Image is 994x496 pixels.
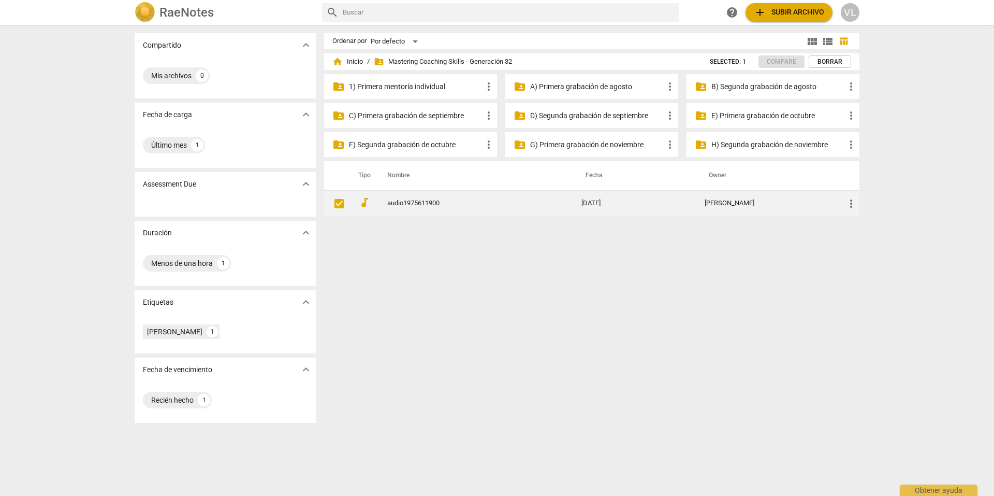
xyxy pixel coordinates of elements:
[358,196,371,209] span: audiotrack
[705,200,828,207] div: [PERSON_NAME]
[696,161,837,190] th: Owner
[300,39,312,51] span: expand_more
[374,56,512,67] span: Mastering Coaching Skills - Generación 32
[530,139,664,150] p: G) Primera grabación de noviembre
[298,225,314,240] button: Mostrar más
[483,109,495,122] span: more_vert
[143,179,196,190] p: Assessment Due
[711,81,845,92] p: B) Segunda grabación de agosto
[143,297,173,308] p: Etiquetas
[514,109,526,122] span: folder_shared
[695,138,707,151] span: folder_shared
[198,394,210,406] div: 1
[298,362,314,377] button: Mostrar más
[300,363,312,376] span: expand_more
[483,80,495,93] span: more_vert
[326,6,339,19] span: search
[845,80,857,93] span: more_vert
[343,4,675,21] input: Buscar
[817,58,842,66] span: Borrar
[349,110,483,121] p: C) Primera grabación de septiembre
[754,6,824,19] span: Subir archivo
[514,138,526,151] span: folder_shared
[196,69,208,82] div: 0
[387,200,544,207] a: audio1975611900
[841,3,859,22] button: VL
[710,58,746,66] span: Selected: 1
[530,81,664,92] p: A) Primera grabación de agosto
[191,139,203,151] div: 1
[836,34,851,49] button: Tabla
[845,109,857,122] span: more_vert
[805,34,820,49] button: Cuadrícula
[298,176,314,192] button: Mostrar más
[300,296,312,308] span: expand_more
[298,107,314,122] button: Mostrar más
[332,37,367,45] div: Ordenar por
[514,80,526,93] span: folder_shared
[754,6,766,19] span: add
[371,33,421,50] div: Por defecto
[143,40,181,51] p: Compartido
[135,2,314,23] a: LogoRaeNotes
[711,110,845,121] p: E) Primera grabación de octubre
[664,138,676,151] span: more_vert
[900,485,977,496] div: Obtener ayuda
[300,178,312,190] span: expand_more
[845,138,857,151] span: more_vert
[573,161,696,190] th: Fecha
[207,326,218,337] div: 1
[711,139,845,150] p: H) Segunda grabación de noviembre
[695,109,707,122] span: folder_shared
[374,56,384,67] span: folder_shared
[151,70,192,81] div: Mis archivos
[147,327,202,337] div: [PERSON_NAME]
[151,140,187,150] div: Último mes
[664,80,676,93] span: more_vert
[726,6,738,19] span: help
[143,228,172,238] p: Duración
[350,161,375,190] th: Tipo
[695,80,707,93] span: folder_shared
[298,294,314,310] button: Mostrar más
[820,34,836,49] button: Lista
[135,2,155,23] img: Logo
[332,109,345,122] span: folder_shared
[143,364,212,375] p: Fecha de vencimiento
[332,80,345,93] span: folder_shared
[809,55,851,68] button: Borrar
[217,257,229,270] div: 1
[349,81,483,92] p: 1) Primera mentoría individual
[375,161,573,190] th: Nombre
[664,109,676,122] span: more_vert
[845,197,857,210] span: more_vert
[151,395,194,405] div: Recién hecho
[822,35,834,48] span: view_list
[701,55,754,68] button: Selected: 1
[332,56,363,67] span: Inicio
[143,109,192,120] p: Fecha de carga
[530,110,664,121] p: D) Segunda grabación de septiembre
[723,3,741,22] a: Obtener ayuda
[349,139,483,150] p: F) Segunda grabación de octubre
[332,138,345,151] span: folder_shared
[483,138,495,151] span: more_vert
[151,258,213,268] div: Menos de una hora
[573,190,696,217] td: [DATE]
[159,5,214,20] h2: RaeNotes
[300,108,312,121] span: expand_more
[332,56,343,67] span: home
[298,37,314,53] button: Mostrar más
[300,226,312,239] span: expand_more
[806,35,818,48] span: view_module
[745,3,832,22] button: Subir
[367,58,370,66] span: /
[839,36,849,46] span: table_chart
